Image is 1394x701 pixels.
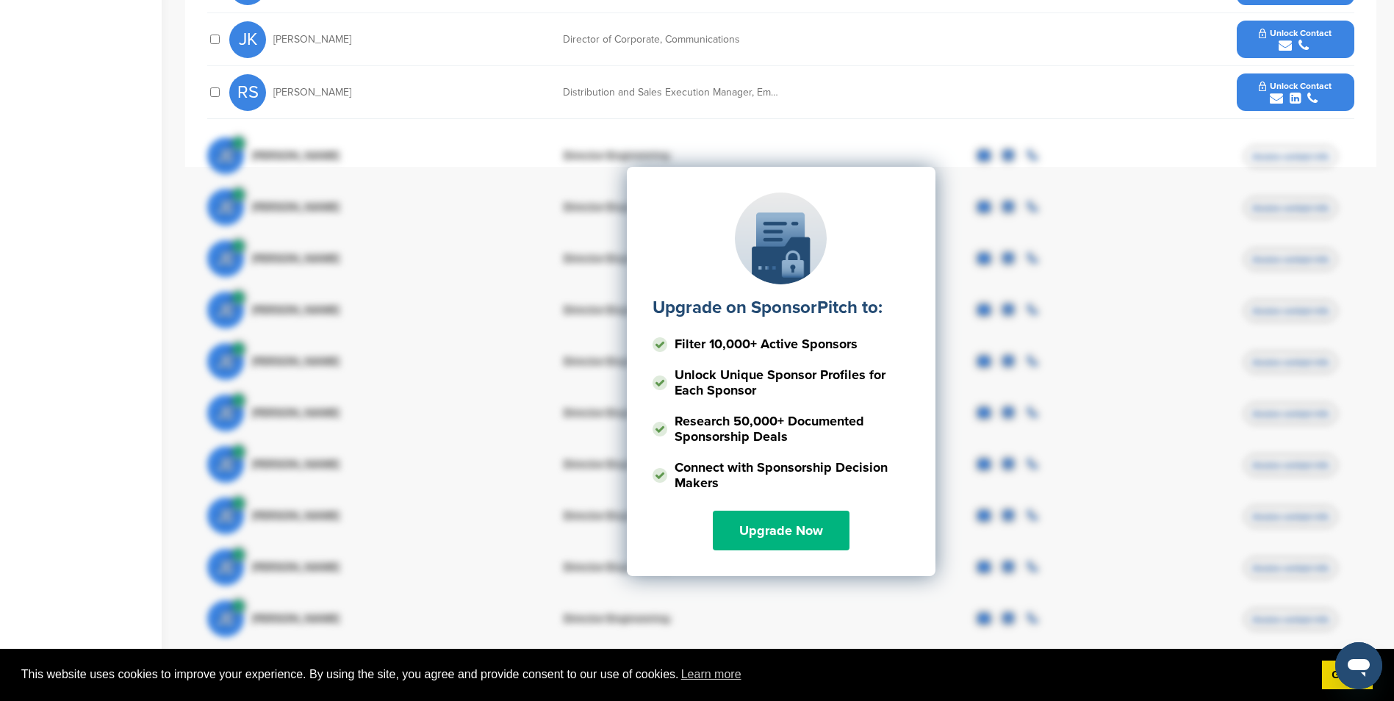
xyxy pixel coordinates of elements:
[251,613,340,625] span: [PERSON_NAME]
[653,409,910,450] li: Research 50,000+ Documented Sponsorship Deals
[1244,557,1337,579] span: Access contact info
[1241,18,1349,62] button: Unlock Contact
[207,549,244,586] span: JE
[563,35,783,45] div: Director of Corporate, Communications
[653,362,910,403] li: Unlock Unique Sponsor Profiles for Each Sponsor
[563,87,783,98] div: Distribution and Sales Execution Manager, Emerging Devices, Resale and Partnerships
[1259,28,1332,38] span: Unlock Contact
[713,511,849,550] a: Upgrade Now
[679,664,744,686] a: learn more about cookies
[207,497,244,534] span: JE
[563,613,783,625] div: Director Engineering
[1244,506,1337,528] span: Access contact info
[1241,71,1349,115] button: Unlock Contact
[563,510,783,522] div: Director Engineering
[251,561,340,573] span: [PERSON_NAME]
[563,561,783,573] div: Director Engineering
[653,297,883,318] label: Upgrade on SponsorPitch to:
[229,74,266,111] span: RS
[251,510,340,522] span: [PERSON_NAME]
[207,593,1354,644] a: JE [PERSON_NAME] Director Engineering Access contact info
[1335,642,1382,689] iframe: Button to launch messaging window
[653,455,910,496] li: Connect with Sponsorship Decision Makers
[273,87,351,98] span: [PERSON_NAME]
[207,600,244,637] span: JE
[1244,608,1337,630] span: Access contact info
[1322,661,1373,690] a: dismiss cookie message
[273,35,351,45] span: [PERSON_NAME]
[207,542,1354,593] a: JE [PERSON_NAME] Director Engineering Access contact info
[1259,81,1332,91] span: Unlock Contact
[229,21,266,58] span: JK
[21,664,1310,686] span: This website uses cookies to improve your experience. By using the site, you agree and provide co...
[207,490,1354,542] a: JE [PERSON_NAME] Director Engineering Access contact info
[653,331,910,357] li: Filter 10,000+ Active Sponsors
